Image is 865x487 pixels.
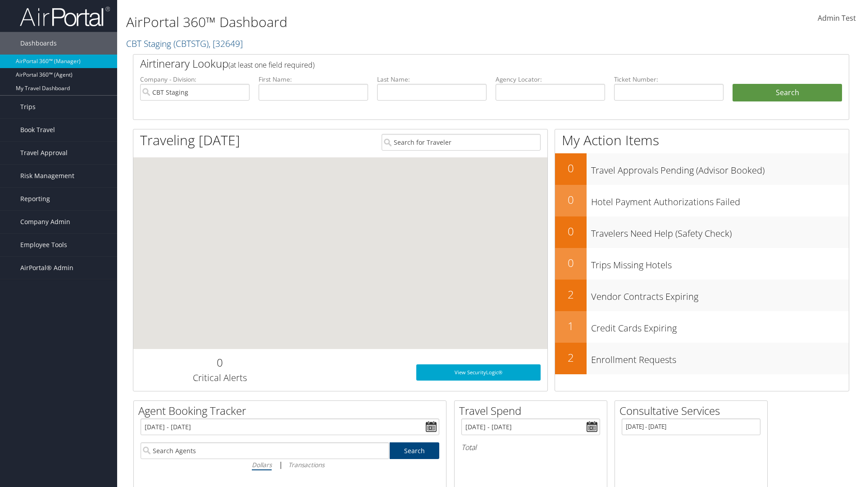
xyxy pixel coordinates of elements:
[173,37,209,50] span: ( CBTSTG )
[818,13,856,23] span: Admin Test
[416,364,541,381] a: View SecurityLogic®
[20,6,110,27] img: airportal-logo.png
[20,142,68,164] span: Travel Approval
[140,131,240,150] h1: Traveling [DATE]
[126,13,613,32] h1: AirPortal 360™ Dashboard
[259,75,368,84] label: First Name:
[555,216,849,248] a: 0Travelers Need Help (Safety Check)
[555,311,849,343] a: 1Credit Cards Expiring
[555,287,587,302] h2: 2
[20,32,57,55] span: Dashboards
[141,459,439,470] div: |
[733,84,842,102] button: Search
[818,5,856,32] a: Admin Test
[382,134,541,151] input: Search for Traveler
[126,37,243,50] a: CBT Staging
[555,224,587,239] h2: 0
[288,460,324,469] i: Transactions
[591,160,849,177] h3: Travel Approvals Pending (Advisor Booked)
[20,96,36,118] span: Trips
[591,349,849,366] h3: Enrollment Requests
[20,211,70,233] span: Company Admin
[140,372,299,384] h3: Critical Alerts
[20,119,55,141] span: Book Travel
[555,255,587,271] h2: 0
[140,75,250,84] label: Company - Division:
[555,343,849,374] a: 2Enrollment Requests
[140,355,299,370] h2: 0
[140,56,783,71] h2: Airtinerary Lookup
[209,37,243,50] span: , [ 32649 ]
[555,192,587,207] h2: 0
[591,191,849,208] h3: Hotel Payment Authorizations Failed
[619,403,767,418] h2: Consultative Services
[390,442,440,459] a: Search
[20,165,74,187] span: Risk Management
[555,161,587,176] h2: 0
[555,248,849,280] a: 0Trips Missing Hotels
[141,442,389,459] input: Search Agents
[252,460,272,469] i: Dollars
[461,442,600,452] h6: Total
[591,317,849,335] h3: Credit Cards Expiring
[555,280,849,311] a: 2Vendor Contracts Expiring
[228,60,314,70] span: (at least one field required)
[591,286,849,303] h3: Vendor Contracts Expiring
[20,234,67,256] span: Employee Tools
[555,153,849,185] a: 0Travel Approvals Pending (Advisor Booked)
[614,75,724,84] label: Ticket Number:
[591,254,849,271] h3: Trips Missing Hotels
[555,185,849,216] a: 0Hotel Payment Authorizations Failed
[20,257,73,279] span: AirPortal® Admin
[591,223,849,240] h3: Travelers Need Help (Safety Check)
[496,75,605,84] label: Agency Locator:
[20,188,50,210] span: Reporting
[377,75,487,84] label: Last Name:
[555,131,849,150] h1: My Action Items
[138,403,446,418] h2: Agent Booking Tracker
[459,403,607,418] h2: Travel Spend
[555,318,587,334] h2: 1
[555,350,587,365] h2: 2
